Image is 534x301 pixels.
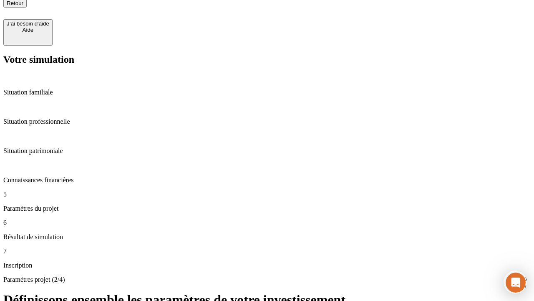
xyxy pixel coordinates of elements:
[3,276,531,283] p: Paramètres projet (2/4)
[3,205,531,212] p: Paramètres du projet
[504,270,527,294] iframe: Intercom live chat discovery launcher
[9,14,205,23] div: L’équipe répond généralement dans un délai de quelques minutes.
[3,19,53,46] button: J’ai besoin d'aideAide
[3,262,531,269] p: Inscription
[3,233,531,241] p: Résultat de simulation
[3,3,230,26] div: Ouvrir le Messenger Intercom
[506,273,526,293] iframe: Intercom live chat
[3,247,531,255] p: 7
[3,219,531,227] p: 6
[3,54,531,65] h2: Votre simulation
[7,20,49,27] div: J’ai besoin d'aide
[9,7,205,14] div: Vous avez besoin d’aide ?
[3,176,531,184] p: Connaissances financières
[3,147,531,155] p: Situation patrimoniale
[3,118,531,125] p: Situation professionnelle
[3,191,531,198] p: 5
[3,89,531,96] p: Situation familiale
[7,27,49,33] div: Aide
